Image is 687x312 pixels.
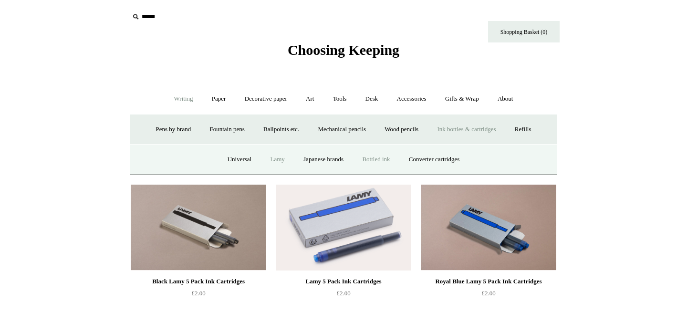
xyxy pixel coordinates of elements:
a: Royal Blue Lamy 5 Pack Ink Cartridges Royal Blue Lamy 5 Pack Ink Cartridges [421,185,556,270]
a: Ink bottles & cartridges [428,117,504,142]
a: Lamy 5 Pack Ink Cartridges Lamy 5 Pack Ink Cartridges [276,185,411,270]
a: Gifts & Wrap [437,86,488,112]
a: Decorative paper [236,86,296,112]
a: Writing [166,86,202,112]
a: Shopping Basket (0) [488,21,560,42]
div: Lamy 5 Pack Ink Cartridges [278,276,409,287]
img: Royal Blue Lamy 5 Pack Ink Cartridges [421,185,556,270]
a: Fountain pens [201,117,253,142]
a: Refills [506,117,540,142]
span: Choosing Keeping [288,42,399,58]
a: Tools [324,86,355,112]
a: Desk [357,86,387,112]
img: Black Lamy 5 Pack Ink Cartridges [131,185,266,270]
a: Japanese brands [295,147,352,172]
a: Mechanical pencils [309,117,375,142]
a: About [489,86,522,112]
a: Universal [219,147,260,172]
a: Art [297,86,323,112]
img: Lamy 5 Pack Ink Cartridges [276,185,411,270]
a: Wood pencils [376,117,427,142]
div: Black Lamy 5 Pack Ink Cartridges [133,276,264,287]
a: Lamy [261,147,293,172]
span: £2.00 [481,290,495,297]
a: Bottled ink [354,147,398,172]
a: Converter cartridges [400,147,468,172]
a: Ballpoints etc. [255,117,308,142]
span: £2.00 [336,290,350,297]
a: Black Lamy 5 Pack Ink Cartridges Black Lamy 5 Pack Ink Cartridges [131,185,266,270]
a: Accessories [388,86,435,112]
span: £2.00 [191,290,205,297]
div: Royal Blue Lamy 5 Pack Ink Cartridges [423,276,554,287]
a: Paper [203,86,235,112]
a: Pens by brand [147,117,200,142]
a: Choosing Keeping [288,50,399,56]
